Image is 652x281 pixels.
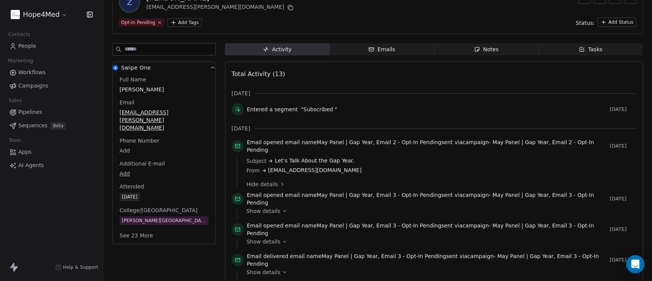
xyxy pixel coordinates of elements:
[118,137,161,145] span: Phone Number
[122,193,138,201] div: [DATE]
[610,257,636,263] span: [DATE]
[247,253,288,259] span: Email delivered
[246,167,260,174] span: From
[118,99,136,106] span: Email
[247,192,283,198] span: Email opened
[5,95,25,106] span: Sales
[474,45,498,54] div: Notes
[231,125,250,132] span: [DATE]
[118,183,146,190] span: Attended
[120,86,209,93] span: [PERSON_NAME]
[247,138,607,154] span: email name sent via campaign -
[115,229,158,242] button: See 23 More
[121,64,151,71] span: Swipe One
[167,18,202,27] button: Add Tags
[6,106,97,119] a: Pipelines
[247,139,283,145] span: Email opened
[247,223,283,229] span: Email opened
[247,252,607,268] span: email name sent via campaign -
[317,192,441,198] span: May Panel | Gap Year, Email 3 - Opt-In Pending
[579,45,602,54] div: Tasks
[18,148,32,156] span: Apps
[5,135,24,146] span: Tools
[118,206,199,214] span: College/[GEOGRAPHIC_DATA]
[121,19,155,26] div: Opt-in Pending
[6,40,97,52] a: People
[18,122,47,130] span: Sequences
[268,166,362,174] span: [EMAIL_ADDRESS][DOMAIN_NAME]
[118,76,148,83] span: Full Name
[113,65,118,70] img: Swipe One
[610,106,636,112] span: [DATE]
[118,160,167,167] span: Additional E-mail
[6,146,97,158] a: Apps
[317,223,441,229] span: May Panel | Gap Year, Email 3 - Opt-In Pending
[247,106,298,113] span: Entered a segment
[9,8,69,21] button: Hope4Med
[122,217,206,224] div: [PERSON_NAME][GEOGRAPHIC_DATA]
[146,3,295,12] div: [EMAIL_ADDRESS][PERSON_NAME][DOMAIN_NAME]
[6,80,97,92] a: Campaigns
[120,109,209,132] span: [EMAIL_ADDRESS][PERSON_NAME][DOMAIN_NAME]
[5,29,34,40] span: Contacts
[626,255,644,273] div: Open Intercom Messenger
[247,139,594,153] span: May Panel | Gap Year, Email 2 - Opt-In Pending
[231,89,250,97] span: [DATE]
[6,66,97,79] a: Workflows
[120,147,209,154] span: Add
[275,157,354,165] span: Let’s Talk About the Gap Year.
[263,45,292,54] div: Activity
[246,207,631,215] a: Show details
[610,143,636,149] span: [DATE]
[120,170,209,177] span: Add
[576,19,594,27] span: Status:
[246,157,266,165] span: Subject
[322,253,446,259] span: May Panel | Gap Year, Email 3 - Opt-In Pending
[246,180,278,188] span: Hide details
[610,226,636,232] span: [DATE]
[63,264,98,270] span: Help & Support
[18,82,48,90] span: Campaigns
[113,62,215,76] button: Swipe OneSwipe One
[246,238,280,245] span: Show details
[247,192,594,206] span: May Panel | Gap Year, Email 3 - Opt-In Pending
[6,159,97,172] a: AI Agents
[11,10,20,19] img: Hope4Med%20Logo%20-%20Colored.png
[18,161,44,169] span: AI Agents
[317,139,441,145] span: May Panel | Gap Year, Email 2 - Opt-In Pending
[368,45,395,54] div: Emails
[247,222,607,237] span: email name sent via campaign -
[246,268,631,276] a: Show details
[23,10,60,19] span: Hope4Med
[301,106,337,113] span: "Subscribed "
[6,119,97,132] a: SequencesBeta
[246,238,631,245] a: Show details
[246,207,280,215] span: Show details
[231,70,285,78] span: Total Activity (13)
[247,223,594,236] span: May Panel | Gap Year, Email 3 - Opt-In Pending
[597,18,636,27] button: Add Status
[55,264,98,270] a: Help & Support
[246,180,631,188] a: Hide details
[18,108,42,116] span: Pipelines
[18,42,36,50] span: People
[5,55,36,67] span: Marketing
[18,68,46,76] span: Workflows
[246,268,280,276] span: Show details
[610,196,636,202] span: [DATE]
[50,122,66,130] span: Beta
[247,191,607,206] span: email name sent via campaign -
[113,76,215,244] div: Swipe OneSwipe One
